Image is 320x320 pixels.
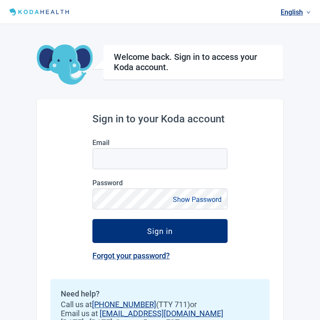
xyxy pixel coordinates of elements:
label: Email [92,139,228,147]
h2: Need help? [61,289,259,298]
a: Forgot your password? [92,251,170,260]
button: Show Password [170,194,224,205]
span: down [306,10,311,15]
img: Koda Health [7,7,73,17]
h1: Welcome back. Sign in to access your Koda account. [114,52,273,72]
label: Password [92,179,228,187]
h2: Sign in to your Koda account [92,113,228,125]
img: Koda Elephant [37,44,93,86]
span: Email us at [61,309,259,318]
span: Call us at (TTY 711) or [61,300,259,309]
div: Sign in [147,227,173,235]
a: [EMAIL_ADDRESS][DOMAIN_NAME] [100,309,223,318]
a: [PHONE_NUMBER] [92,300,156,309]
button: Sign in [92,219,228,243]
a: Current language: English [277,5,314,19]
